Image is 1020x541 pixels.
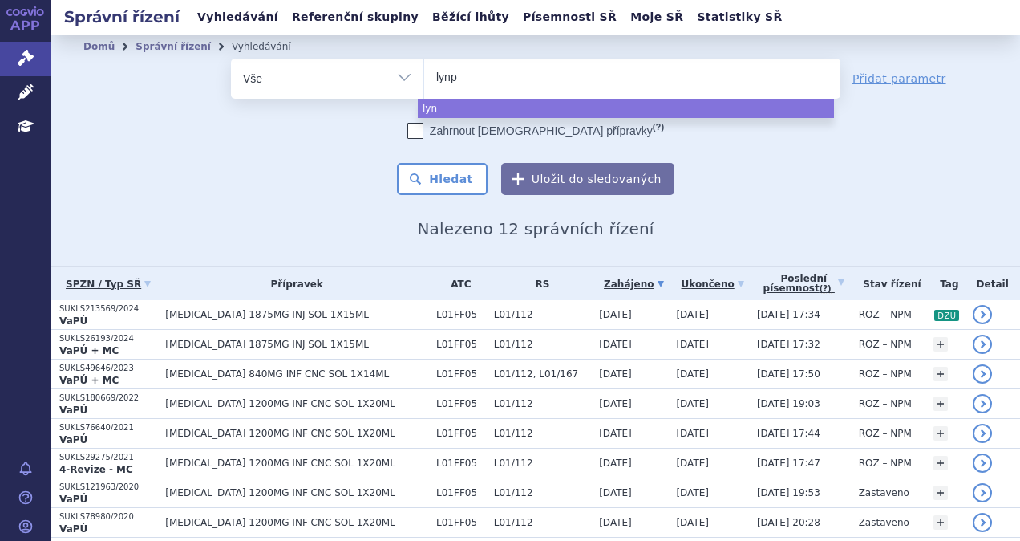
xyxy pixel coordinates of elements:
[494,487,591,498] span: L01/112
[59,345,119,356] strong: VaPÚ + MC
[933,486,948,500] a: +
[820,284,832,294] abbr: (?)
[757,368,820,380] span: [DATE] 17:50
[933,337,948,352] a: +
[757,428,820,439] span: [DATE] 17:44
[59,315,87,327] strong: VaPÚ
[676,428,709,439] span: [DATE]
[851,267,926,300] th: Stav řízení
[157,267,428,300] th: Přípravek
[859,458,912,469] span: ROZ – NPM
[59,303,157,315] p: SUKLS213569/2024
[165,487,428,498] span: [MEDICAL_DATA] 1200MG INF CNC SOL 1X20ML
[599,368,632,380] span: [DATE]
[692,6,787,28] a: Statistiky SŘ
[436,368,486,380] span: L01FF05
[494,309,591,320] span: L01/112
[59,363,157,374] p: SUKLS49646/2023
[757,398,820,409] span: [DATE] 19:03
[501,163,674,195] button: Uložit do sledovaných
[676,339,709,350] span: [DATE]
[486,267,591,300] th: RS
[436,517,486,528] span: L01FF05
[436,458,486,469] span: L01FF05
[165,458,428,469] span: [MEDICAL_DATA] 1200MG INF CNC SOL 1X20ML
[436,398,486,409] span: L01FF05
[599,517,632,528] span: [DATE]
[757,267,851,300] a: Poslednípísemnost(?)
[59,375,119,386] strong: VaPÚ + MC
[973,513,992,532] a: detail
[859,398,912,409] span: ROZ – NPM
[518,6,621,28] a: Písemnosti SŘ
[973,394,992,413] a: detail
[965,267,1020,300] th: Detail
[165,517,428,528] span: [MEDICAL_DATA] 1200MG INF CNC SOL 1X20ML
[59,494,87,505] strong: VaPÚ
[852,71,946,87] a: Přidat parametr
[676,273,748,295] a: Ukončeno
[192,6,283,28] a: Vyhledávání
[599,398,632,409] span: [DATE]
[165,398,428,409] span: [MEDICAL_DATA] 1200MG INF CNC SOL 1X20ML
[397,163,488,195] button: Hledat
[599,428,632,439] span: [DATE]
[418,99,834,118] li: lyn
[933,426,948,441] a: +
[136,41,211,52] a: Správní řízení
[676,517,709,528] span: [DATE]
[232,35,312,59] li: Vyhledávání
[933,515,948,530] a: +
[676,368,709,380] span: [DATE]
[436,309,486,320] span: L01FF05
[59,405,87,416] strong: VaPÚ
[59,482,157,493] p: SUKLS121963/2020
[407,123,664,139] label: Zahrnout [DEMOGRAPHIC_DATA] přípravky
[676,487,709,498] span: [DATE]
[933,397,948,411] a: +
[165,309,428,320] span: [MEDICAL_DATA] 1875MG INJ SOL 1X15ML
[757,487,820,498] span: [DATE] 19:53
[859,428,912,439] span: ROZ – NPM
[599,458,632,469] span: [DATE]
[287,6,423,28] a: Referenční skupiny
[494,517,591,528] span: L01/112
[925,267,965,300] th: Tag
[428,267,486,300] th: ATC
[59,422,157,433] p: SUKLS76640/2021
[625,6,688,28] a: Moje SŘ
[83,41,115,52] a: Domů
[165,368,428,380] span: [MEDICAL_DATA] 840MG INF CNC SOL 1X14ML
[859,487,909,498] span: Zastaveno
[757,309,820,320] span: [DATE] 17:34
[51,6,192,28] h2: Správní řízení
[494,398,591,409] span: L01/112
[973,483,992,502] a: detail
[973,335,992,354] a: detail
[59,464,133,475] strong: 4-Revize - MC
[973,454,992,473] a: detail
[973,424,992,443] a: detail
[59,511,157,523] p: SUKLS78980/2020
[599,273,668,295] a: Zahájeno
[859,368,912,380] span: ROZ – NPM
[494,339,591,350] span: L01/112
[59,393,157,404] p: SUKLS180669/2022
[757,517,820,528] span: [DATE] 20:28
[494,368,591,380] span: L01/112, L01/167
[494,428,591,439] span: L01/112
[599,309,632,320] span: [DATE]
[859,339,912,350] span: ROZ – NPM
[757,339,820,350] span: [DATE] 17:32
[417,219,654,238] span: Nalezeno 12 správních řízení
[59,333,157,344] p: SUKLS26193/2024
[165,339,428,350] span: [MEDICAL_DATA] 1875MG INJ SOL 1X15ML
[59,434,87,445] strong: VaPÚ
[973,364,992,384] a: detail
[933,367,948,381] a: +
[494,458,591,469] span: L01/112
[599,339,632,350] span: [DATE]
[436,339,486,350] span: L01FF05
[59,273,157,295] a: SPZN / Typ SŘ
[427,6,514,28] a: Běžící lhůty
